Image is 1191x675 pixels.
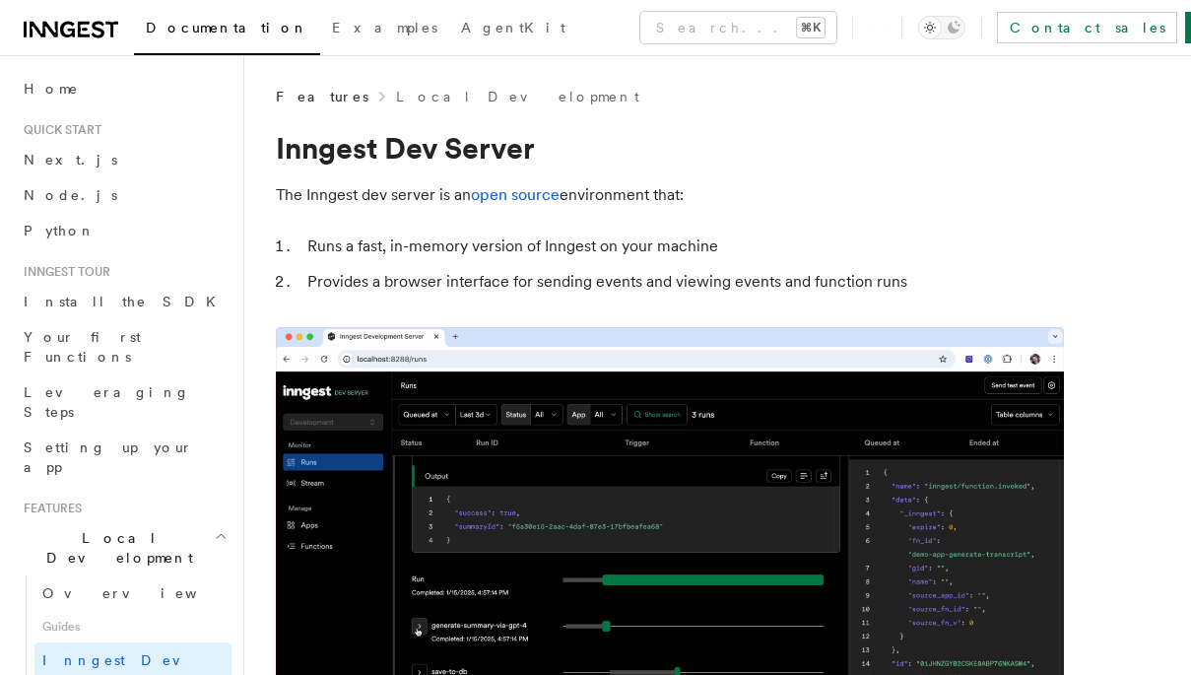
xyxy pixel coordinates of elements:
[24,223,96,238] span: Python
[16,374,232,430] a: Leveraging Steps
[16,430,232,485] a: Setting up your app
[16,319,232,374] a: Your first Functions
[24,329,141,365] span: Your first Functions
[918,16,965,39] button: Toggle dark mode
[34,611,232,642] span: Guides
[16,501,82,516] span: Features
[320,6,449,53] a: Examples
[34,575,232,611] a: Overview
[461,20,565,35] span: AgentKit
[16,528,215,568] span: Local Development
[134,6,320,55] a: Documentation
[24,439,193,475] span: Setting up your app
[146,20,308,35] span: Documentation
[16,177,232,213] a: Node.js
[640,12,836,43] button: Search...⌘K
[997,12,1177,43] a: Contact sales
[301,233,1064,260] li: Runs a fast, in-memory version of Inngest on your machine
[24,384,190,420] span: Leveraging Steps
[42,585,245,601] span: Overview
[449,6,577,53] a: AgentKit
[797,18,825,37] kbd: ⌘K
[396,87,639,106] a: Local Development
[276,87,368,106] span: Features
[24,79,79,99] span: Home
[276,130,1064,166] h1: Inngest Dev Server
[16,142,232,177] a: Next.js
[332,20,437,35] span: Examples
[16,213,232,248] a: Python
[471,185,560,204] a: open source
[16,122,101,138] span: Quick start
[16,284,232,319] a: Install the SDK
[24,152,117,168] span: Next.js
[24,187,117,203] span: Node.js
[301,268,1064,296] li: Provides a browser interface for sending events and viewing events and function runs
[16,71,232,106] a: Home
[16,520,232,575] button: Local Development
[276,181,1064,209] p: The Inngest dev server is an environment that:
[16,264,110,280] span: Inngest tour
[24,294,228,309] span: Install the SDK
